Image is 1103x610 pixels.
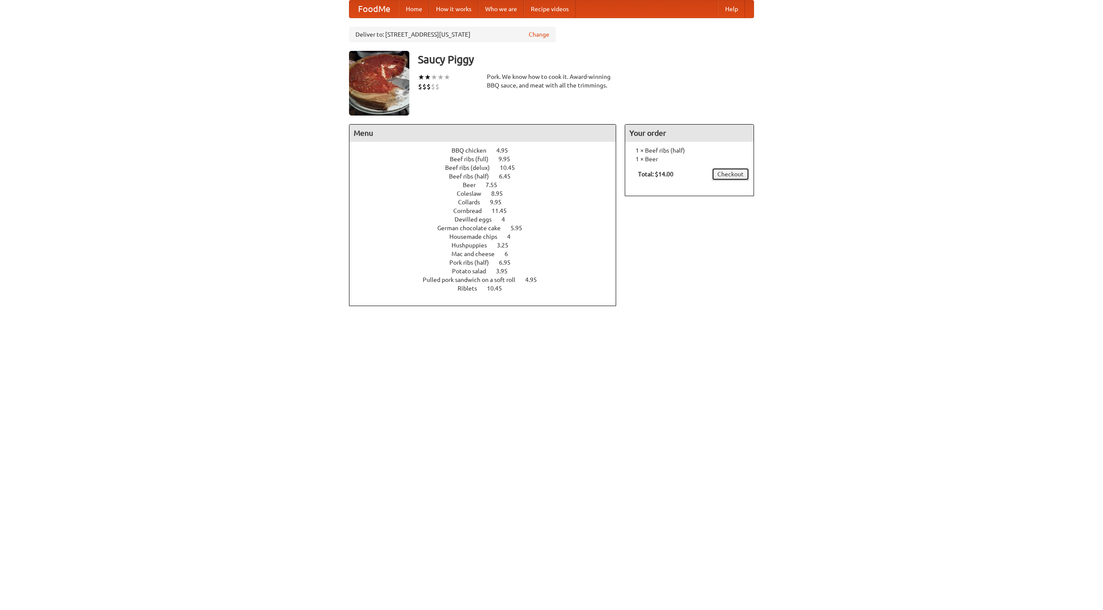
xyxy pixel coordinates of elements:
a: Recipe videos [524,0,576,18]
span: 3.25 [497,242,517,249]
span: 6.45 [499,173,519,180]
a: German chocolate cake 5.95 [437,225,538,231]
span: Potato salad [452,268,495,275]
li: ★ [444,72,450,82]
a: Who we are [478,0,524,18]
span: 8.95 [491,190,511,197]
a: Coleslaw 8.95 [457,190,519,197]
span: 11.45 [492,207,515,214]
span: Pulled pork sandwich on a soft roll [423,276,524,283]
span: Coleslaw [457,190,490,197]
span: 7.55 [486,181,506,188]
li: ★ [418,72,424,82]
a: Mac and cheese 6 [452,250,524,257]
span: Riblets [458,285,486,292]
li: $ [422,82,427,91]
a: Cornbread 11.45 [453,207,523,214]
span: Pork ribs (half) [449,259,498,266]
a: Collards 9.95 [458,199,517,206]
h4: Menu [349,125,616,142]
span: Beef ribs (delux) [445,164,499,171]
a: How it works [429,0,478,18]
a: Pulled pork sandwich on a soft roll 4.95 [423,276,553,283]
span: 5.95 [511,225,531,231]
span: Mac and cheese [452,250,503,257]
span: 6.95 [499,259,519,266]
a: Checkout [712,168,749,181]
span: Housemade chips [449,233,506,240]
li: 1 × Beer [629,155,749,163]
li: $ [418,82,422,91]
a: Change [529,30,549,39]
li: 1 × Beef ribs (half) [629,146,749,155]
span: 10.45 [500,164,523,171]
li: $ [427,82,431,91]
span: Beef ribs (half) [449,173,498,180]
span: 9.95 [499,156,519,163]
span: Beef ribs (full) [450,156,497,163]
div: Deliver to: [STREET_ADDRESS][US_STATE] [349,27,556,42]
a: Riblets 10.45 [458,285,518,292]
a: BBQ chicken 4.95 [452,147,524,154]
a: Beer 7.55 [463,181,513,188]
span: 10.45 [487,285,511,292]
h3: Saucy Piggy [418,51,754,68]
span: German chocolate cake [437,225,509,231]
a: Help [718,0,745,18]
span: 6 [505,250,517,257]
li: $ [435,82,439,91]
span: 4.95 [525,276,545,283]
span: Hushpuppies [452,242,495,249]
span: 4.95 [496,147,517,154]
li: ★ [431,72,437,82]
h4: Your order [625,125,754,142]
span: 4 [507,233,519,240]
li: ★ [424,72,431,82]
a: Potato salad 3.95 [452,268,523,275]
span: Cornbread [453,207,490,214]
a: Pork ribs (half) 6.95 [449,259,527,266]
a: FoodMe [349,0,399,18]
span: BBQ chicken [452,147,495,154]
li: $ [431,82,435,91]
span: Collards [458,199,489,206]
span: 4 [502,216,514,223]
a: Beef ribs (delux) 10.45 [445,164,531,171]
span: Devilled eggs [455,216,500,223]
a: Housemade chips 4 [449,233,527,240]
span: Beer [463,181,484,188]
a: Hushpuppies 3.25 [452,242,524,249]
li: ★ [437,72,444,82]
span: 9.95 [490,199,510,206]
a: Beef ribs (full) 9.95 [450,156,526,163]
a: Home [399,0,429,18]
a: Beef ribs (half) 6.45 [449,173,527,180]
img: angular.jpg [349,51,409,116]
div: Pork. We know how to cook it. Award-winning BBQ sauce, and meat with all the trimmings. [487,72,616,90]
a: Devilled eggs 4 [455,216,521,223]
b: Total: $14.00 [638,171,673,178]
span: 3.95 [496,268,516,275]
